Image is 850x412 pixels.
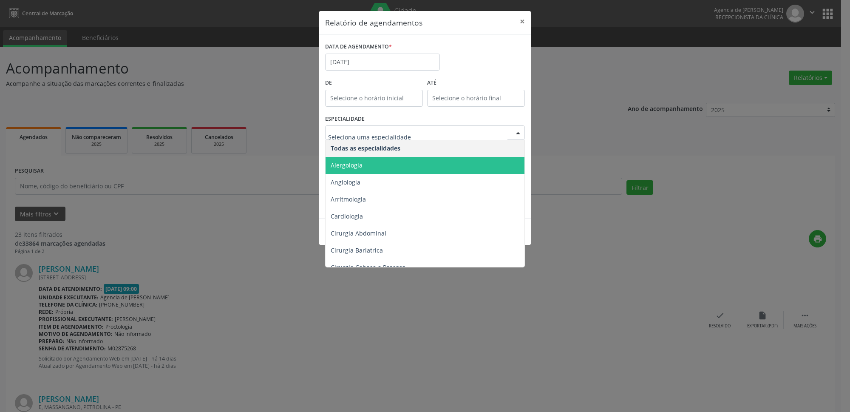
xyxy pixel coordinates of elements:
[325,90,423,107] input: Selecione o horário inicial
[331,144,400,152] span: Todas as especialidades
[325,77,423,90] label: De
[331,246,383,254] span: Cirurgia Bariatrica
[331,178,360,186] span: Angiologia
[325,113,365,126] label: ESPECIALIDADE
[328,128,507,145] input: Seleciona uma especialidade
[427,77,525,90] label: ATÉ
[427,90,525,107] input: Selecione o horário final
[331,263,405,271] span: Cirurgia Cabeça e Pescoço
[325,40,392,54] label: DATA DE AGENDAMENTO
[325,54,440,71] input: Selecione uma data ou intervalo
[331,229,386,237] span: Cirurgia Abdominal
[331,195,366,203] span: Arritmologia
[325,17,422,28] h5: Relatório de agendamentos
[331,161,363,169] span: Alergologia
[331,212,363,220] span: Cardiologia
[514,11,531,32] button: Close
